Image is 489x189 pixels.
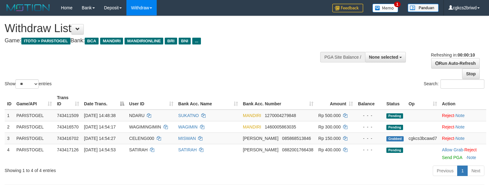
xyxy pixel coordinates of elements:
td: · [440,110,486,121]
a: Note [455,124,465,129]
td: cgkcs3bcawd7 [406,132,440,144]
th: Game/API: activate to sort column ascending [14,92,54,110]
a: MISWAN [178,136,196,141]
span: Rp 500.000 [318,113,341,118]
span: Copy 085868513846 to clipboard [282,136,311,141]
td: 3 [5,132,14,144]
img: MOTION_logo.png [5,3,52,12]
th: ID [5,92,14,110]
h1: Withdraw List [5,22,320,35]
label: Show entries [5,79,52,89]
th: Date Trans.: activate to sort column descending [82,92,127,110]
span: [DATE] 14:54:53 [84,147,116,152]
span: 743417126 [57,147,79,152]
div: Showing 1 to 4 of 4 entries [5,165,199,174]
a: Previous [433,166,457,176]
a: Send PGA [442,155,462,160]
th: Amount: activate to sort column ascending [316,92,355,110]
a: Stop [462,69,480,79]
img: Feedback.jpg [332,4,363,12]
span: [DATE] 14:54:27 [84,136,116,141]
a: SUKATNO [178,113,199,118]
div: - - - [358,124,381,130]
a: WAGIMIN [178,124,198,129]
a: Note [455,113,465,118]
label: Search: [424,79,484,89]
td: · [440,144,486,163]
th: User ID: activate to sort column ascending [127,92,176,110]
span: [PERSON_NAME] [243,147,279,152]
span: MANDIRI [243,113,261,118]
span: ... [192,38,201,44]
a: Reject [442,113,454,118]
td: PARISTOGEL [14,110,54,121]
th: Op: activate to sort column ascending [406,92,440,110]
td: PARISTOGEL [14,121,54,132]
td: · [440,121,486,132]
a: Next [467,166,484,176]
span: SATIRAH [129,147,148,152]
strong: 00:00:10 [457,52,475,57]
span: None selected [369,55,398,60]
td: · [440,132,486,144]
span: NDARU [129,113,145,118]
input: Search: [440,79,484,89]
span: 743416702 [57,136,79,141]
span: [DATE] 14:48:38 [84,113,116,118]
span: MANDIRI [243,124,261,129]
span: Copy 0882001766438 to clipboard [282,147,313,152]
a: 1 [457,166,468,176]
span: WAGIMINGIMIN [129,124,161,129]
th: Bank Acc. Name: activate to sort column ascending [176,92,240,110]
span: Pending [386,113,403,119]
span: Rp 300.000 [318,124,341,129]
a: Reject [464,147,477,152]
a: Reject [442,124,454,129]
span: Copy 1460005863035 to clipboard [265,124,296,129]
span: BCA [85,38,99,44]
span: MANDIRI [100,38,123,44]
span: Pending [386,148,403,153]
a: Note [467,155,476,160]
div: - - - [358,135,381,141]
img: Button%20Memo.svg [372,4,398,12]
a: Reject [442,136,454,141]
span: 743411509 [57,113,79,118]
button: None selected [365,52,406,62]
span: Refreshing in: [431,52,475,57]
td: PARISTOGEL [14,132,54,144]
span: Rp 150.000 [318,136,341,141]
select: Showentries [15,79,39,89]
th: Status [384,92,406,110]
a: Run Auto-Refresh [431,58,480,69]
a: Note [455,136,465,141]
span: 1 [394,2,401,7]
th: Action [440,92,486,110]
span: Copy 1270004279848 to clipboard [265,113,296,118]
td: PARISTOGEL [14,144,54,163]
div: - - - [358,112,381,119]
th: Balance [355,92,384,110]
span: ITOTO > PARISTOGEL [21,38,70,44]
td: 2 [5,121,14,132]
div: PGA Site Balance / [320,52,365,62]
a: SATIRAH [178,147,197,152]
img: panduan.png [408,4,439,12]
a: Allow Grab [442,147,463,152]
td: 1 [5,110,14,121]
h4: Game: Bank: [5,38,320,44]
td: 4 [5,144,14,163]
span: [DATE] 14:54:17 [84,124,116,129]
span: Rp 400.000 [318,147,341,152]
div: - - - [358,147,381,153]
span: Pending [386,125,403,130]
span: 743416570 [57,124,79,129]
span: BNI [179,38,191,44]
span: [PERSON_NAME] [243,136,279,141]
span: · [442,147,464,152]
span: CELENG000 [129,136,154,141]
th: Trans ID: activate to sort column ascending [54,92,82,110]
th: Bank Acc. Number: activate to sort column ascending [240,92,316,110]
span: BRI [165,38,177,44]
span: MANDIRIONLINE [125,38,163,44]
